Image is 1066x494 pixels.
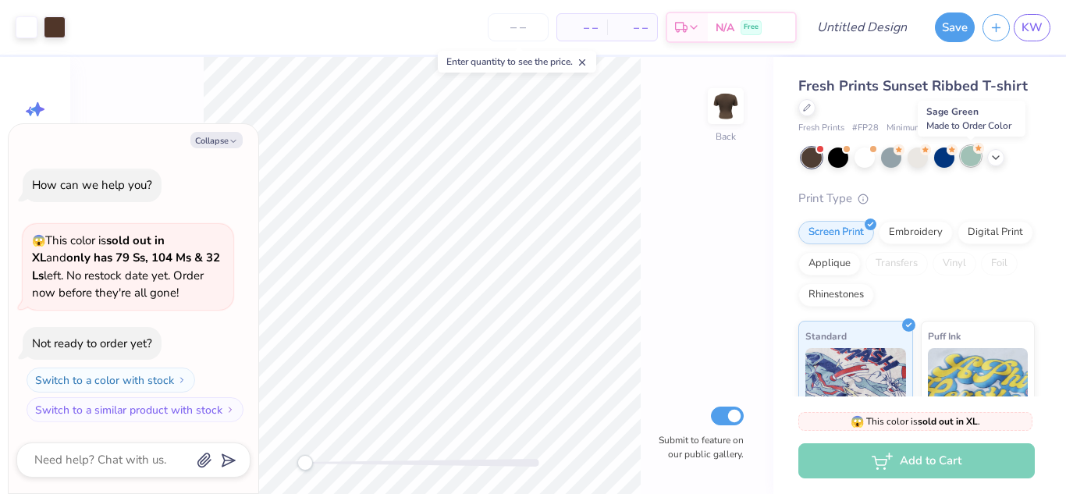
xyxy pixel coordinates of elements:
[887,122,965,135] span: Minimum Order: 12 +
[32,233,45,248] span: 😱
[851,414,864,429] span: 😱
[851,414,980,428] span: This color is .
[32,250,220,283] strong: only has 79 Ss, 104 Ms & 32 Ls
[617,20,648,36] span: – –
[805,12,919,43] input: Untitled Design
[865,252,928,275] div: Transfers
[744,22,759,33] span: Free
[798,252,861,275] div: Applique
[798,190,1035,208] div: Print Type
[798,122,844,135] span: Fresh Prints
[716,130,736,144] div: Back
[27,397,243,422] button: Switch to a similar product with stock
[798,221,874,244] div: Screen Print
[190,132,243,148] button: Collapse
[981,252,1018,275] div: Foil
[935,12,975,42] button: Save
[1022,19,1043,37] span: KW
[933,252,976,275] div: Vinyl
[958,221,1033,244] div: Digital Print
[567,20,598,36] span: – –
[32,177,152,193] div: How can we help you?
[928,348,1029,426] img: Puff Ink
[226,405,235,414] img: Switch to a similar product with stock
[716,20,734,36] span: N/A
[1014,14,1050,41] a: KW
[27,368,195,393] button: Switch to a color with stock
[177,375,187,385] img: Switch to a color with stock
[32,233,220,301] span: This color is and left. No restock date yet. Order now before they're all gone!
[798,283,874,307] div: Rhinestones
[798,76,1028,95] span: Fresh Prints Sunset Ribbed T-shirt
[805,348,906,426] img: Standard
[926,119,1011,132] span: Made to Order Color
[928,328,961,344] span: Puff Ink
[488,13,549,41] input: – –
[918,101,1025,137] div: Sage Green
[805,328,847,344] span: Standard
[650,433,744,461] label: Submit to feature on our public gallery.
[297,455,313,471] div: Accessibility label
[438,51,596,73] div: Enter quantity to see the price.
[918,415,978,428] strong: sold out in XL
[879,221,953,244] div: Embroidery
[32,336,152,351] div: Not ready to order yet?
[710,91,741,122] img: Back
[852,122,879,135] span: # FP28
